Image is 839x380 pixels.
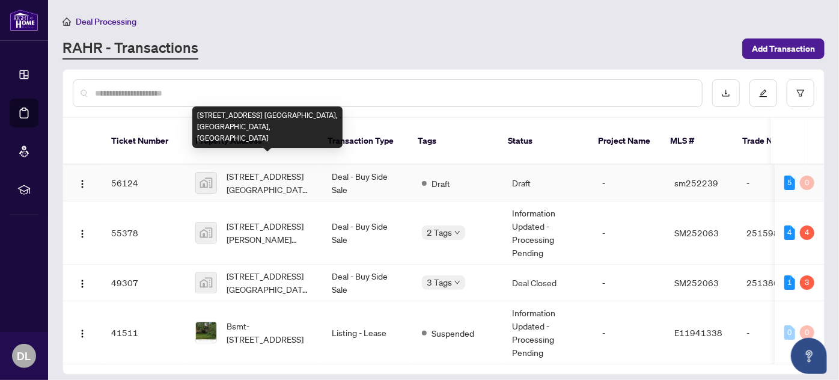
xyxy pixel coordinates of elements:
[196,272,216,293] img: thumbnail-img
[502,201,593,265] td: Information Updated - Processing Pending
[737,265,821,301] td: 2513866
[63,17,71,26] span: home
[502,165,593,201] td: Draft
[192,106,343,148] div: [STREET_ADDRESS] [GEOGRAPHIC_DATA], [GEOGRAPHIC_DATA], [GEOGRAPHIC_DATA]
[593,165,665,201] td: -
[800,325,814,340] div: 0
[752,39,815,58] span: Add Transaction
[800,275,814,290] div: 3
[196,173,216,193] img: thumbnail-img
[78,229,87,239] img: Logo
[322,201,412,265] td: Deal - Buy Side Sale
[102,301,186,364] td: 41511
[78,179,87,189] img: Logo
[498,118,588,165] th: Status
[102,201,186,265] td: 55378
[322,301,412,364] td: Listing - Lease
[73,223,92,242] button: Logo
[593,301,665,364] td: -
[784,275,795,290] div: 1
[742,38,825,59] button: Add Transaction
[186,118,318,165] th: Property Address
[784,176,795,190] div: 5
[73,323,92,342] button: Logo
[227,269,313,296] span: [STREET_ADDRESS] [GEOGRAPHIC_DATA], [GEOGRAPHIC_DATA], [GEOGRAPHIC_DATA]
[502,265,593,301] td: Deal Closed
[432,326,474,340] span: Suspended
[737,165,821,201] td: -
[196,322,216,343] img: thumbnail-img
[408,118,498,165] th: Tags
[787,79,814,107] button: filter
[737,301,821,364] td: -
[73,273,92,292] button: Logo
[63,38,198,60] a: RAHR - Transactions
[227,319,313,346] span: Bsmt-[STREET_ADDRESS]
[791,338,827,374] button: Open asap
[712,79,740,107] button: download
[722,89,730,97] span: download
[227,170,313,196] span: [STREET_ADDRESS] [GEOGRAPHIC_DATA], [GEOGRAPHIC_DATA], [GEOGRAPHIC_DATA]
[73,173,92,192] button: Logo
[17,348,31,364] span: DL
[733,118,817,165] th: Trade Number
[784,225,795,240] div: 4
[322,165,412,201] td: Deal - Buy Side Sale
[102,265,186,301] td: 49307
[661,118,733,165] th: MLS #
[427,275,452,289] span: 3 Tags
[593,265,665,301] td: -
[784,325,795,340] div: 0
[454,280,460,286] span: down
[737,201,821,265] td: 2515988
[78,329,87,339] img: Logo
[76,16,136,27] span: Deal Processing
[432,177,450,190] span: Draft
[227,219,313,246] span: [STREET_ADDRESS][PERSON_NAME] [PERSON_NAME], ON P6C 3G5, [GEOGRAPHIC_DATA]
[322,265,412,301] td: Deal - Buy Side Sale
[318,118,408,165] th: Transaction Type
[800,225,814,240] div: 4
[796,89,805,97] span: filter
[674,277,719,288] span: SM252063
[674,177,718,188] span: sm252239
[427,225,452,239] span: 2 Tags
[588,118,661,165] th: Project Name
[502,301,593,364] td: Information Updated - Processing Pending
[454,230,460,236] span: down
[102,118,186,165] th: Ticket Number
[674,327,722,338] span: E11941338
[102,165,186,201] td: 56124
[196,222,216,243] img: thumbnail-img
[759,89,767,97] span: edit
[78,279,87,289] img: Logo
[800,176,814,190] div: 0
[749,79,777,107] button: edit
[674,227,719,238] span: SM252063
[10,9,38,31] img: logo
[593,201,665,265] td: -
